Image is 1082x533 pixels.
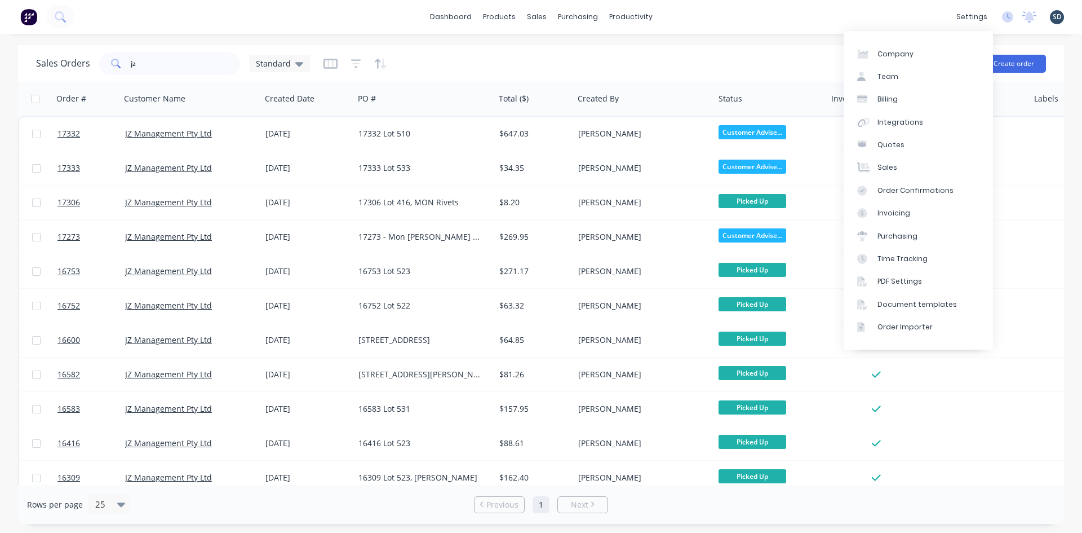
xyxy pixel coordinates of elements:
a: 16583 [57,392,125,426]
a: PDF Settings [844,270,993,293]
div: PO # [358,93,376,104]
a: Page 1 is your current page [533,496,549,513]
div: Order Importer [877,322,933,332]
div: Billing [877,94,898,104]
div: 16416 Lot 523 [358,438,484,449]
div: $162.40 [499,472,566,483]
span: Customer Advise... [719,125,786,139]
img: Factory [20,8,37,25]
div: [PERSON_NAME] [578,438,703,449]
div: $34.35 [499,162,566,174]
a: 16600 [57,323,125,357]
span: 16416 [57,438,80,449]
div: [STREET_ADDRESS][PERSON_NAME] [358,369,484,380]
div: Order Confirmations [877,186,954,196]
div: $63.32 [499,300,566,311]
div: [DATE] [265,197,349,208]
div: [DATE] [265,438,349,449]
span: 17273 [57,231,80,243]
div: 16752 Lot 522 [358,300,484,311]
span: Rows per page [27,499,83,510]
a: 17332 [57,117,125,151]
h1: Sales Orders [36,58,90,69]
a: 16752 [57,289,125,323]
div: Time Tracking [877,254,928,264]
div: [PERSON_NAME] [578,128,703,139]
div: Customer Name [124,93,185,104]
a: JZ Management Pty Ltd [125,334,212,345]
div: Sales [877,162,897,173]
span: Picked Up [719,332,786,346]
span: Picked Up [719,435,786,449]
div: [DATE] [265,369,349,380]
a: 16309 [57,461,125,495]
a: JZ Management Pty Ltd [125,438,212,448]
div: 17333 Lot 533 [358,162,484,174]
div: $271.17 [499,266,566,277]
a: 17333 [57,151,125,185]
div: Order # [56,93,86,104]
div: Created Date [265,93,314,104]
div: productivity [604,8,658,25]
a: 16416 [57,426,125,460]
div: $64.85 [499,334,566,346]
div: $88.61 [499,438,566,449]
div: 16753 Lot 523 [358,266,484,277]
span: 17332 [57,128,80,139]
span: Customer Advise... [719,160,786,174]
span: 17333 [57,162,80,174]
div: 16309 Lot 523, [PERSON_NAME] [358,472,484,483]
span: Picked Up [719,263,786,277]
a: 16582 [57,358,125,391]
div: [PERSON_NAME] [578,197,703,208]
span: SD [1053,12,1062,22]
span: Standard [256,58,291,69]
div: [DATE] [265,334,349,346]
div: $647.03 [499,128,566,139]
span: Picked Up [719,366,786,380]
a: JZ Management Pty Ltd [125,472,212,483]
div: $269.95 [499,231,566,243]
a: 17306 [57,186,125,219]
div: $8.20 [499,197,566,208]
span: 16753 [57,266,80,277]
a: Invoicing [844,202,993,224]
a: Order Confirmations [844,179,993,202]
a: Next page [558,499,607,510]
div: 17273 - Mon [PERSON_NAME] PO-0370 - LOT 416 [358,231,484,243]
a: Billing [844,88,993,111]
div: [DATE] [265,403,349,415]
div: sales [521,8,552,25]
div: [PERSON_NAME] [578,231,703,243]
a: JZ Management Pty Ltd [125,266,212,276]
a: 17273 [57,220,125,254]
span: Next [571,499,588,510]
div: 17306 Lot 416, MON Rivets [358,197,484,208]
div: [PERSON_NAME] [578,266,703,277]
div: [PERSON_NAME] [578,403,703,415]
a: JZ Management Pty Ltd [125,300,212,311]
div: purchasing [552,8,604,25]
a: Purchasing [844,224,993,247]
div: settings [951,8,993,25]
div: Status [719,93,742,104]
div: [DATE] [265,266,349,277]
span: Picked Up [719,194,786,208]
div: Invoice status [831,93,883,104]
iframe: Intercom live chat [1044,495,1071,522]
div: 17332 Lot 510 [358,128,484,139]
div: [DATE] [265,472,349,483]
div: [DATE] [265,231,349,243]
a: Company [844,42,993,65]
a: Document templates [844,293,993,316]
span: 16583 [57,403,80,415]
a: Team [844,65,993,88]
a: Time Tracking [844,248,993,270]
div: Created By [578,93,619,104]
a: 16753 [57,254,125,288]
div: [PERSON_NAME] [578,369,703,380]
ul: Pagination [469,496,613,513]
div: [DATE] [265,128,349,139]
div: [DATE] [265,162,349,174]
a: Integrations [844,111,993,134]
